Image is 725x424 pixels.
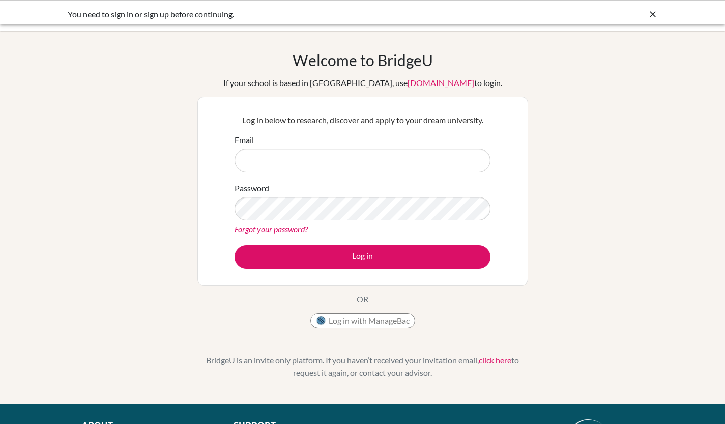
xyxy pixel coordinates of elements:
[235,114,490,126] p: Log in below to research, discover and apply to your dream university.
[235,182,269,194] label: Password
[235,224,308,234] a: Forgot your password?
[293,51,433,69] h1: Welcome to BridgeU
[479,355,511,365] a: click here
[68,8,505,20] div: You need to sign in or sign up before continuing.
[235,245,490,269] button: Log in
[197,354,528,379] p: BridgeU is an invite only platform. If you haven’t received your invitation email, to request it ...
[223,77,502,89] div: If your school is based in [GEOGRAPHIC_DATA], use to login.
[357,293,368,305] p: OR
[235,134,254,146] label: Email
[310,313,415,328] button: Log in with ManageBac
[408,78,474,88] a: [DOMAIN_NAME]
